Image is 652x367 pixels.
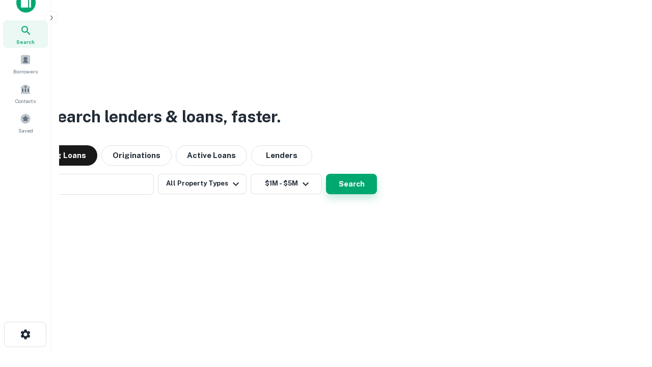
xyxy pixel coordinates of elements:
[251,174,322,194] button: $1M - $5M
[3,80,48,107] a: Contacts
[251,145,312,166] button: Lenders
[3,20,48,48] a: Search
[3,109,48,137] a: Saved
[176,145,247,166] button: Active Loans
[46,104,281,129] h3: Search lenders & loans, faster.
[16,38,35,46] span: Search
[18,126,33,135] span: Saved
[326,174,377,194] button: Search
[3,50,48,77] a: Borrowers
[15,97,36,105] span: Contacts
[13,67,38,75] span: Borrowers
[101,145,172,166] button: Originations
[158,174,247,194] button: All Property Types
[601,285,652,334] iframe: Chat Widget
